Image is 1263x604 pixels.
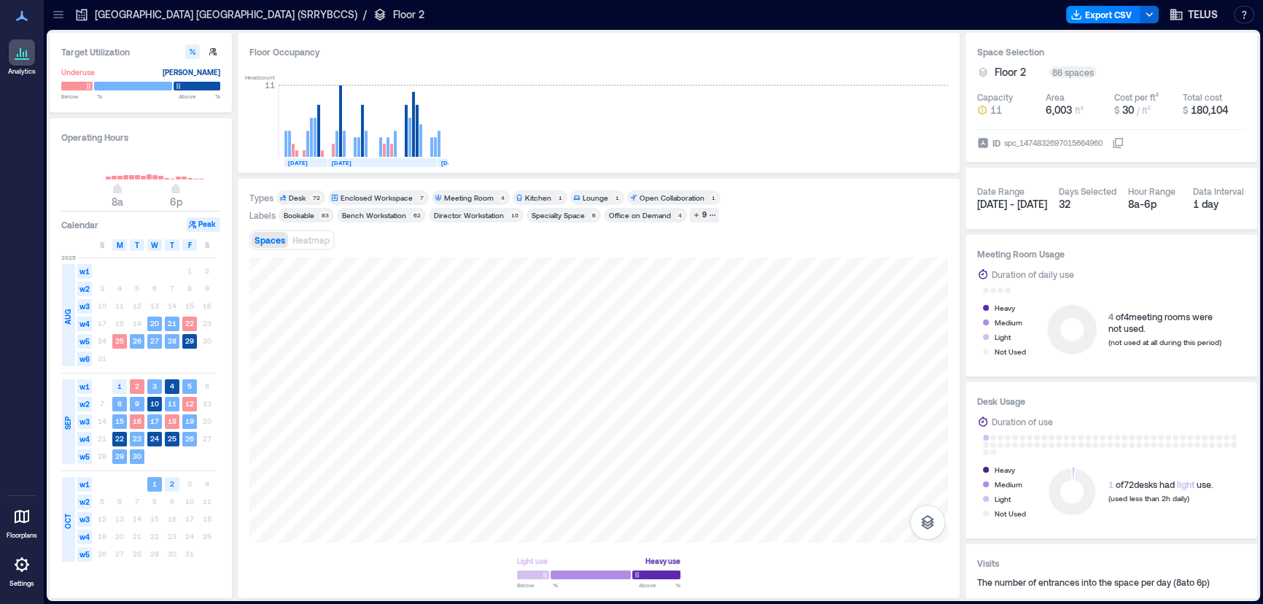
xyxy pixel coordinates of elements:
[187,382,192,390] text: 5
[342,210,406,220] div: Bench Workstation
[977,576,1245,588] div: The number of entrances into the space per day ( 8a to 6p )
[185,319,194,328] text: 22
[977,185,1025,197] div: Date Range
[990,103,1002,117] span: 11
[289,193,306,203] div: Desk
[152,382,157,390] text: 3
[168,417,176,425] text: 18
[709,193,718,202] div: 1
[995,65,1044,80] button: Floor 2
[77,397,92,411] span: w2
[319,211,331,220] div: 83
[8,67,36,76] p: Analytics
[170,479,174,488] text: 2
[995,506,1026,521] div: Not Used
[163,65,220,80] div: [PERSON_NAME]
[133,336,141,345] text: 26
[150,434,159,443] text: 24
[61,253,76,262] span: 2025
[995,301,1015,315] div: Heavy
[1122,104,1134,116] span: 30
[1059,185,1116,197] div: Days Selected
[170,239,174,251] span: T
[77,299,92,314] span: w3
[185,399,194,408] text: 12
[690,208,719,222] button: 9
[1108,311,1114,322] span: 4
[170,195,182,208] span: 6p
[77,317,92,331] span: w4
[639,581,680,589] span: Above %
[77,282,92,296] span: w2
[61,44,220,59] h3: Target Utilization
[434,210,504,220] div: Director Workstation
[62,417,74,430] span: SEP
[9,579,34,588] p: Settings
[583,193,608,203] div: Lounge
[254,235,285,245] span: Spaces
[1128,197,1181,212] div: 8a - 6p
[249,192,273,204] div: Types
[1114,103,1177,117] button: $ 30 / ft²
[393,7,424,22] p: Floor 2
[411,211,423,220] div: 62
[992,267,1074,282] div: Duration of daily use
[613,193,621,202] div: 1
[995,65,1026,80] span: Floor 2
[444,193,494,203] div: Meeting Room
[995,330,1011,344] div: Light
[1112,137,1124,149] button: IDspc_1474832697015664960
[341,193,413,203] div: Enclosed Workspace
[363,7,367,22] p: /
[61,130,220,144] h3: Operating Hours
[77,495,92,509] span: w2
[288,159,308,166] text: [DATE]
[77,264,92,279] span: w1
[517,581,558,589] span: Below %
[168,399,176,408] text: 11
[117,399,122,408] text: 8
[310,193,322,202] div: 72
[1075,105,1084,115] span: ft²
[995,344,1026,359] div: Not Used
[977,394,1245,409] h3: Desk Usage
[115,452,124,460] text: 29
[150,417,159,425] text: 17
[1114,105,1119,115] span: $
[977,556,1245,570] h3: Visits
[992,136,1000,150] span: ID
[77,547,92,562] span: w5
[1188,7,1218,22] span: TELUS
[7,531,37,540] p: Floorplans
[498,193,507,202] div: 4
[77,334,92,349] span: w5
[249,209,276,221] div: Labels
[77,449,92,464] span: w5
[117,382,122,390] text: 1
[675,211,684,220] div: 4
[1191,104,1229,116] span: 180,104
[77,530,92,544] span: w4
[1108,338,1221,346] span: (not used at all during this period)
[77,512,92,527] span: w3
[77,414,92,429] span: w3
[995,492,1011,506] div: Light
[2,499,42,544] a: Floorplans
[115,434,124,443] text: 22
[168,336,176,345] text: 28
[640,193,704,203] div: Open Collaboration
[150,336,159,345] text: 27
[1108,479,1114,489] span: 1
[1128,185,1175,197] div: Hour Range
[95,7,357,22] p: [GEOGRAPHIC_DATA] [GEOGRAPHIC_DATA] (SRRYBCCS)
[152,479,157,488] text: 1
[700,209,709,222] div: 9
[1049,66,1097,78] div: 86 spaces
[995,477,1022,492] div: Medium
[135,399,139,408] text: 9
[4,35,40,80] a: Analytics
[185,336,194,345] text: 29
[187,217,220,232] button: Peak
[77,352,92,366] span: w6
[77,432,92,446] span: w4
